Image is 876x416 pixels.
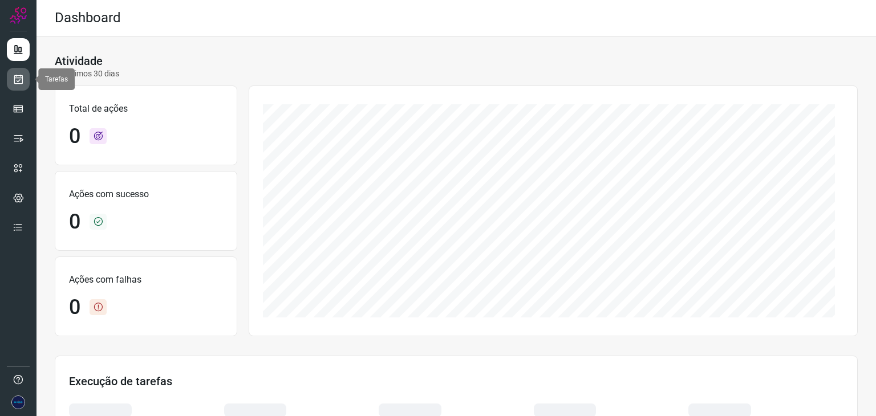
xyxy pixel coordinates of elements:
p: Ações com falhas [69,273,223,287]
p: Total de ações [69,102,223,116]
img: 22969f4982dabb06060fe5952c18b817.JPG [11,395,25,409]
span: Tarefas [45,75,68,83]
h3: Atividade [55,54,103,68]
p: Ações com sucesso [69,187,223,201]
h2: Dashboard [55,10,121,26]
h3: Execução de tarefas [69,374,843,388]
p: Últimos 30 dias [55,68,119,80]
img: Logo [10,7,27,24]
h1: 0 [69,210,80,234]
h1: 0 [69,124,80,149]
h1: 0 [69,295,80,320]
